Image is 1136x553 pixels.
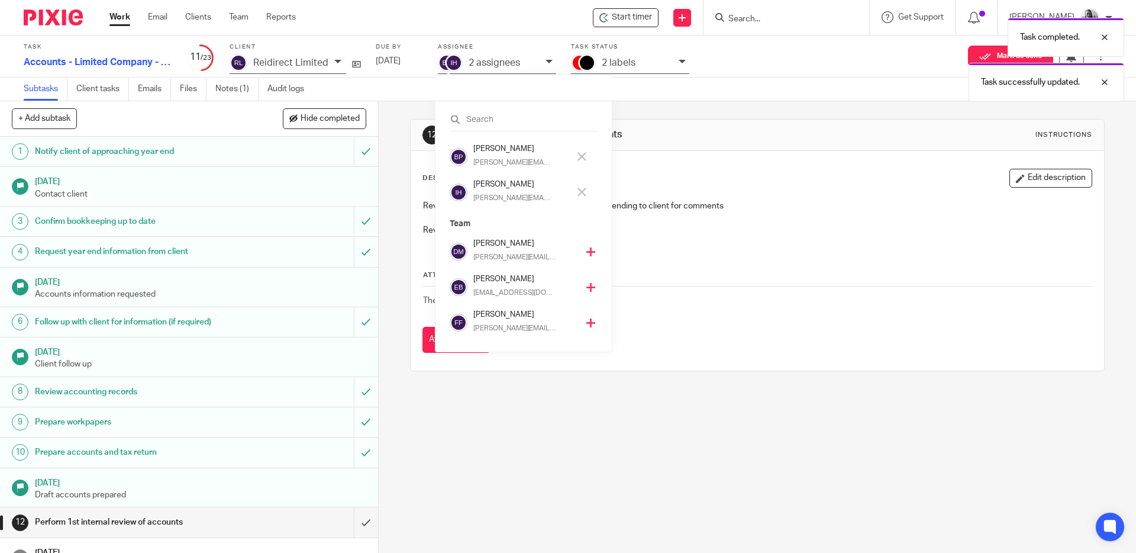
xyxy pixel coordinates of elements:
h1: Review accounting records [35,383,240,401]
img: Pixie [24,9,83,25]
div: 12 [422,126,441,144]
p: [PERSON_NAME][EMAIL_ADDRESS][DOMAIN_NAME] [473,157,550,168]
h4: [PERSON_NAME] [473,179,569,190]
h1: [DATE] [35,274,366,288]
a: Files [180,78,206,101]
p: Draft accounts prepared [35,489,366,501]
span: Attachments [423,272,480,278]
a: Email [148,11,167,23]
a: Work [109,11,130,23]
div: Reidirect Limited - Accounts - Limited Company - 2024 [593,8,659,27]
button: Edit description [1009,169,1092,188]
img: svg%3E [438,54,456,72]
a: Audit logs [267,78,313,101]
label: Due by [376,43,423,51]
a: Subtasks [24,78,67,101]
div: 6 [12,314,28,330]
h1: Prepare workpapers [35,413,240,431]
div: 3 [12,213,28,230]
a: Team [229,11,248,23]
button: + Add subtask [12,108,77,128]
p: Team [450,218,598,230]
a: Notes (1) [215,78,259,101]
img: svg%3E [450,243,467,261]
span: Hide completed [301,114,360,124]
span: [DATE] [376,57,401,65]
small: /23 [201,54,211,61]
img: svg%3E [230,54,247,72]
p: [EMAIL_ADDRESS][DOMAIN_NAME] [473,288,557,298]
div: 12 [12,515,28,531]
p: Task successfully updated. [981,76,1080,88]
button: Attach new file [422,327,490,353]
img: IMG_9585.jpg [1080,8,1099,27]
div: 8 [12,384,28,400]
div: 1 [12,143,28,160]
button: Hide completed [283,108,366,128]
div: 4 [12,244,28,261]
p: Reidirect Limited [253,57,328,68]
img: svg%3E [445,54,463,72]
label: Task [24,43,172,51]
a: Emails [138,78,171,101]
p: Client follow up [35,358,366,370]
p: 2 assignees [469,57,520,68]
img: svg%3E [450,278,467,296]
label: Assignee [438,43,556,51]
div: Instructions [1035,130,1092,140]
h1: Perform 1st internal review of accounts [448,128,783,141]
a: Client tasks [76,78,129,101]
h1: Request year end information from client [35,243,240,261]
h1: Perform 1st internal review of accounts [35,513,240,531]
p: [PERSON_NAME][EMAIL_ADDRESS][DOMAIN_NAME] [473,193,550,204]
p: [PERSON_NAME][EMAIL_ADDRESS][DOMAIN_NAME] [473,323,557,334]
a: Clients [185,11,211,23]
label: Client [230,43,361,51]
h1: [DATE] [35,343,366,358]
h1: Confirm bookkeeping up to date [35,213,240,230]
img: svg%3E [450,184,467,201]
img: svg%3E [450,314,467,332]
input: Search [450,114,598,126]
span: There are no files attached to this task. [423,297,566,305]
a: Reports [266,11,296,23]
div: 9 [12,414,28,430]
h4: [PERSON_NAME] [473,274,577,285]
p: Contact client [35,188,366,200]
h4: [PERSON_NAME] [473,238,577,249]
h1: [DATE] [35,173,366,188]
h4: [PERSON_NAME] [473,309,577,320]
p: [PERSON_NAME][EMAIL_ADDRESS][DOMAIN_NAME] [473,252,557,263]
h4: [PERSON_NAME] [473,143,569,155]
p: Review points to be left in Workpapers. [423,224,1091,236]
div: 11 [186,50,215,64]
img: svg%3E [450,148,467,166]
p: Task completed. [1020,31,1080,43]
h1: Notify client of approaching year end [35,143,240,160]
h1: Prepare accounts and tax return [35,443,240,461]
p: Description [422,173,475,183]
p: Accounts information requested [35,288,366,300]
h1: Follow up with client for information (if required) [35,313,240,331]
h1: [DATE] [35,474,366,489]
div: 10 [12,444,28,461]
p: Review draft accounts against workpapers before sending to client for comments [423,200,1091,212]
